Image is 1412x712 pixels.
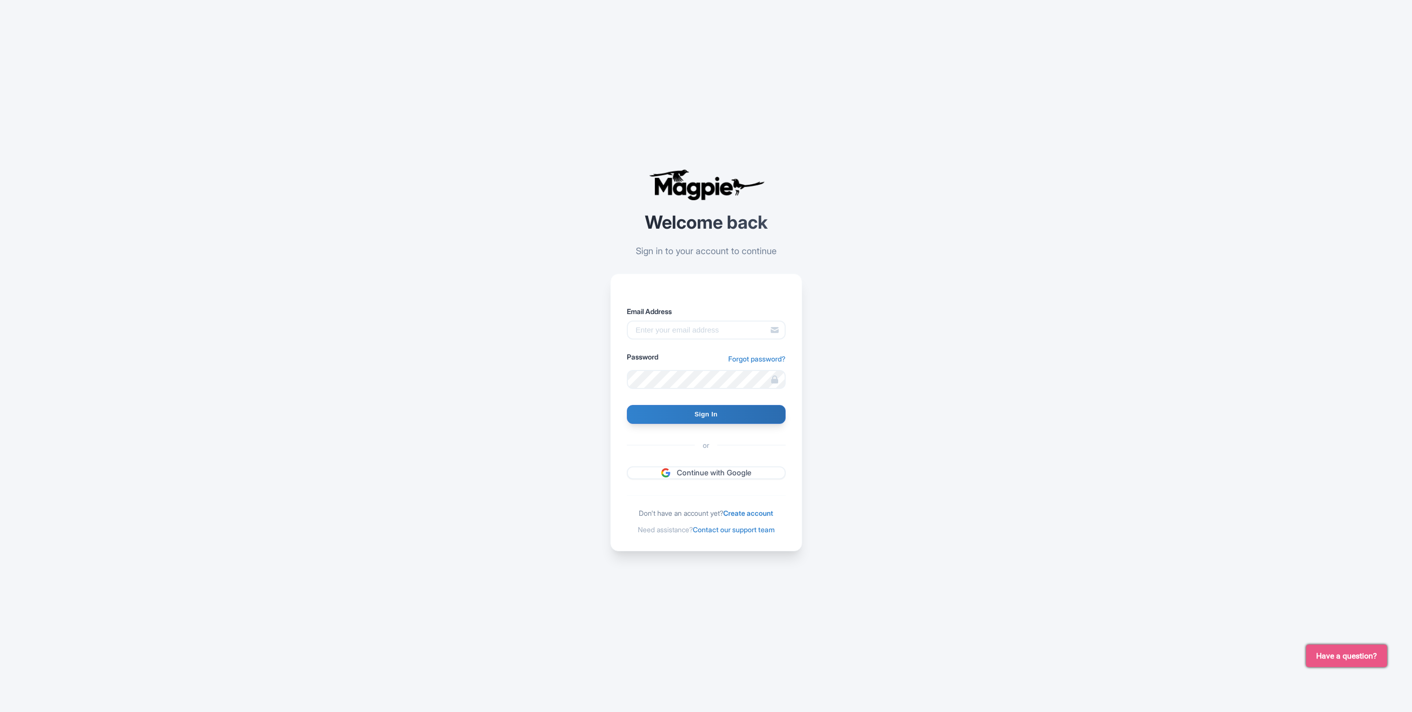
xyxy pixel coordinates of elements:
span: Have a question? [1316,650,1377,662]
div: Don't have an account yet? [627,508,786,518]
button: Have a question? [1306,645,1387,667]
a: Create account [723,509,773,517]
label: Email Address [627,306,786,317]
h2: Welcome back [610,213,802,233]
div: Need assistance? [627,524,786,535]
a: Forgot password? [728,354,786,364]
img: logo-ab69f6fb50320c5b225c76a69d11143b.png [646,169,766,201]
input: Enter your email address [627,321,786,340]
input: Sign In [627,405,786,424]
span: or [695,440,717,450]
a: Continue with Google [627,466,786,480]
p: Sign in to your account to continue [610,244,802,258]
label: Password [627,352,658,362]
a: Contact our support team [693,525,775,534]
